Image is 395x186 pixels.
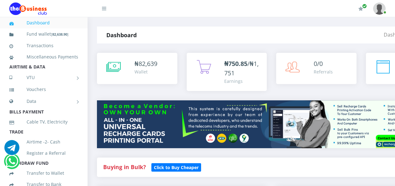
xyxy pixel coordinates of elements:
a: Chat for support [5,158,18,169]
b: ₦750.85 [224,59,247,68]
img: Logo [9,3,47,15]
b: 82,638.90 [52,32,67,37]
a: ₦750.85/₦1,751 Earnings [187,53,267,91]
a: ₦82,639 Wallet [97,53,177,84]
i: Renew/Upgrade Subscription [358,6,363,11]
img: User [373,3,386,15]
strong: Dashboard [106,31,137,39]
a: Cable TV, Electricity [9,115,78,129]
div: Wallet [134,68,157,75]
a: Transfer to Wallet [9,166,78,180]
b: Click to Buy Cheaper [154,164,199,170]
div: Earnings [224,78,261,84]
a: Transactions [9,38,78,53]
a: Airtime -2- Cash [9,135,78,149]
a: 0/0 Referrals [276,53,357,84]
a: Register a Referral [9,146,78,160]
a: Dashboard [9,16,78,30]
span: 82,639 [139,59,157,68]
span: Renew/Upgrade Subscription [362,4,367,8]
a: Click to Buy Cheaper [151,163,201,171]
strong: Buying in Bulk? [103,163,146,171]
span: 0/0 [314,59,323,68]
small: [ ] [51,32,68,37]
a: VTU [9,70,78,85]
a: Fund wallet[82,638.90] [9,27,78,42]
div: ₦ [134,59,157,68]
a: Vouchers [9,82,78,97]
a: Chat for support [4,145,19,155]
a: Miscellaneous Payments [9,50,78,64]
a: Data [9,93,78,109]
div: Referrals [314,68,333,75]
span: /₦1,751 [224,59,259,77]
